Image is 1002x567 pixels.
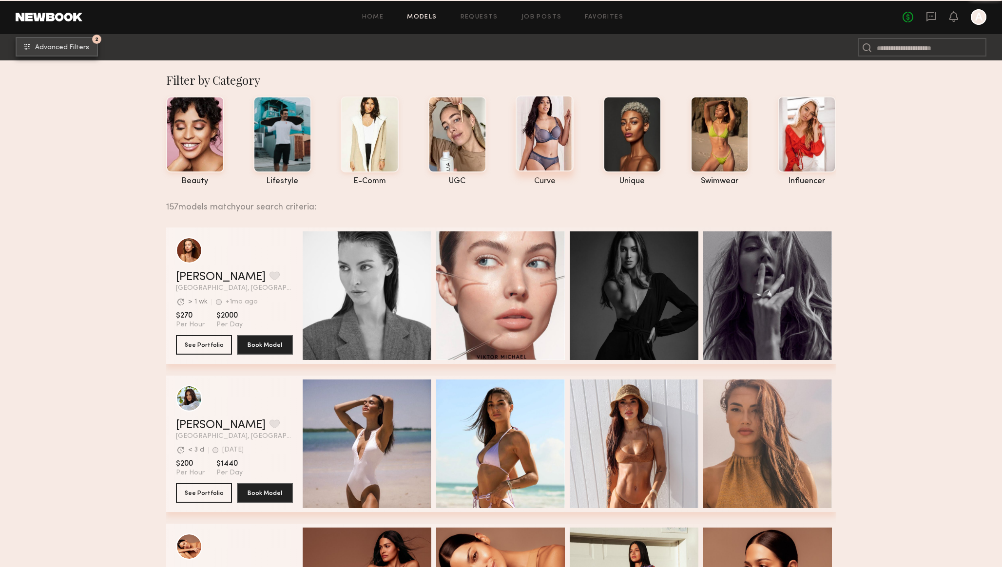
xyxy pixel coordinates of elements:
[216,311,243,321] span: $2000
[188,447,204,454] div: < 3 d
[407,14,437,20] a: Models
[521,14,562,20] a: Job Posts
[166,191,829,212] div: 157 models match your search criteria:
[188,299,208,305] div: > 1 wk
[778,177,836,186] div: influencer
[691,177,749,186] div: swimwear
[971,9,986,25] a: A
[461,14,498,20] a: Requests
[176,321,205,329] span: Per Hour
[176,335,232,355] button: See Portfolio
[166,177,224,186] div: beauty
[222,447,244,454] div: [DATE]
[176,285,293,292] span: [GEOGRAPHIC_DATA], [GEOGRAPHIC_DATA]
[216,469,243,477] span: Per Day
[16,37,98,57] button: 2Advanced Filters
[516,177,574,186] div: curve
[216,321,243,329] span: Per Day
[603,177,661,186] div: unique
[95,37,98,41] span: 2
[216,459,243,469] span: $1440
[35,44,89,51] span: Advanced Filters
[341,177,399,186] div: e-comm
[176,459,205,469] span: $200
[585,14,623,20] a: Favorites
[176,271,266,283] a: [PERSON_NAME]
[176,483,232,503] button: See Portfolio
[166,72,836,88] div: Filter by Category
[253,177,311,186] div: lifestyle
[176,419,266,431] a: [PERSON_NAME]
[362,14,384,20] a: Home
[237,483,293,503] button: Book Model
[176,433,293,440] span: [GEOGRAPHIC_DATA], [GEOGRAPHIC_DATA]
[226,299,258,305] div: +1mo ago
[237,335,293,355] button: Book Model
[428,177,486,186] div: UGC
[176,469,205,477] span: Per Hour
[176,311,205,321] span: $270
